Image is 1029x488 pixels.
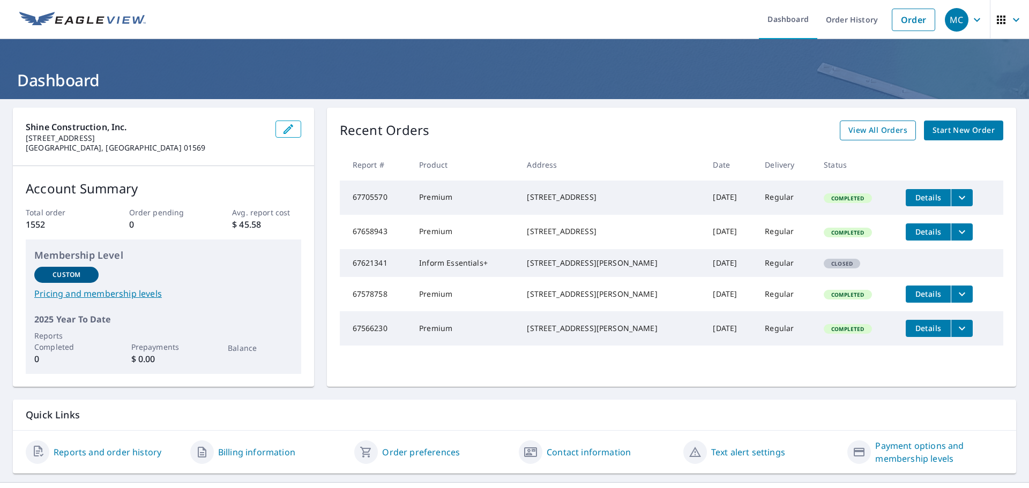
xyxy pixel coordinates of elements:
div: [STREET_ADDRESS][PERSON_NAME] [527,258,696,268]
span: Completed [825,291,870,298]
a: Pricing and membership levels [34,287,293,300]
p: 1552 [26,218,94,231]
td: Regular [756,249,815,277]
a: Text alert settings [711,446,785,459]
td: [DATE] [704,311,756,346]
p: Prepayments [131,341,196,352]
td: Regular [756,181,815,215]
div: MC [945,8,968,32]
button: detailsBtn-67705570 [906,189,951,206]
span: Closed [825,260,859,267]
p: Membership Level [34,248,293,262]
button: filesDropdownBtn-67566230 [951,320,973,337]
a: View All Orders [840,121,916,140]
div: [STREET_ADDRESS] [527,192,696,202]
th: Date [704,149,756,181]
img: EV Logo [19,12,146,28]
a: Billing information [218,446,295,459]
p: $ 0.00 [131,352,196,365]
th: Status [815,149,897,181]
td: Premium [411,277,518,311]
td: 67621341 [340,249,411,277]
span: Completed [825,325,870,333]
a: Reports and order history [54,446,161,459]
th: Report # [340,149,411,181]
span: Details [912,227,944,237]
a: Payment options and membership levels [875,439,1003,465]
div: [STREET_ADDRESS][PERSON_NAME] [527,289,696,299]
p: Quick Links [26,408,1003,422]
td: [DATE] [704,181,756,215]
td: Premium [411,181,518,215]
p: 0 [34,352,99,365]
th: Delivery [756,149,815,181]
button: filesDropdownBtn-67658943 [951,223,973,241]
h1: Dashboard [13,69,1016,91]
td: Inform Essentials+ [411,249,518,277]
p: Shine Construction, Inc. [26,121,267,133]
td: Regular [756,311,815,346]
a: Order [892,9,935,31]
a: Start New Order [924,121,1003,140]
p: 2025 Year To Date [34,313,293,326]
span: Completed [825,194,870,202]
th: Product [411,149,518,181]
p: Account Summary [26,179,301,198]
td: [DATE] [704,215,756,249]
td: Premium [411,311,518,346]
button: detailsBtn-67658943 [906,223,951,241]
p: 0 [129,218,198,231]
td: 67705570 [340,181,411,215]
p: [GEOGRAPHIC_DATA], [GEOGRAPHIC_DATA] 01569 [26,143,267,153]
span: Start New Order [933,124,995,137]
td: Premium [411,215,518,249]
span: View All Orders [848,124,907,137]
td: [DATE] [704,277,756,311]
p: Reports Completed [34,330,99,352]
p: Order pending [129,207,198,218]
span: Completed [825,229,870,236]
p: Avg. report cost [232,207,301,218]
p: Custom [53,270,80,280]
button: filesDropdownBtn-67578758 [951,286,973,303]
span: Details [912,323,944,333]
span: Details [912,192,944,202]
p: Recent Orders [340,121,430,140]
button: detailsBtn-67566230 [906,320,951,337]
p: [STREET_ADDRESS] [26,133,267,143]
div: [STREET_ADDRESS][PERSON_NAME] [527,323,696,334]
td: 67578758 [340,277,411,311]
td: 67658943 [340,215,411,249]
div: [STREET_ADDRESS] [527,226,696,237]
p: $ 45.58 [232,218,301,231]
td: [DATE] [704,249,756,277]
td: Regular [756,215,815,249]
span: Details [912,289,944,299]
a: Contact information [547,446,631,459]
button: detailsBtn-67578758 [906,286,951,303]
button: filesDropdownBtn-67705570 [951,189,973,206]
p: Balance [228,342,292,354]
td: 67566230 [340,311,411,346]
th: Address [518,149,704,181]
td: Regular [756,277,815,311]
a: Order preferences [382,446,460,459]
p: Total order [26,207,94,218]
